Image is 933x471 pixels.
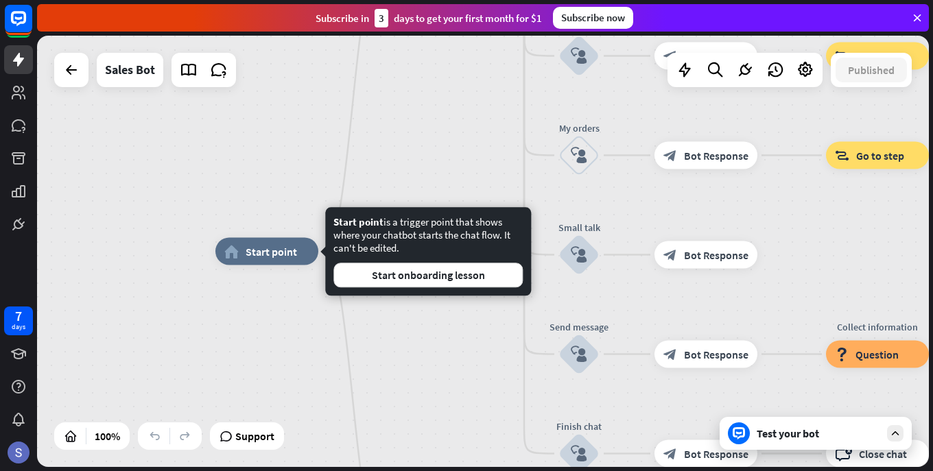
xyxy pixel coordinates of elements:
[571,346,587,363] i: block_user_input
[835,348,849,361] i: block_question
[859,447,907,461] span: Close chat
[105,53,155,87] div: Sales Bot
[538,121,620,135] div: My orders
[571,446,587,462] i: block_user_input
[15,310,22,322] div: 7
[684,149,748,162] span: Bot Response
[663,348,677,361] i: block_bot_response
[835,49,849,63] i: block_goto
[246,245,297,258] span: Start point
[375,9,388,27] div: 3
[235,425,274,447] span: Support
[571,48,587,64] i: block_user_input
[684,348,748,361] span: Bot Response
[571,247,587,263] i: block_user_input
[663,447,677,461] i: block_bot_response
[11,5,52,47] button: Open LiveChat chat widget
[333,215,383,228] span: Start point
[757,426,880,440] div: Test your bot
[224,245,239,258] i: home_2
[684,49,748,63] span: Bot Response
[316,9,542,27] div: Subscribe in days to get your first month for $1
[835,149,849,162] i: block_goto
[333,215,523,287] div: is a trigger point that shows where your chatbot starts the chat flow. It can't be edited.
[684,447,748,461] span: Bot Response
[663,248,677,262] i: block_bot_response
[538,320,620,334] div: Send message
[836,58,907,82] button: Published
[684,248,748,262] span: Bot Response
[538,221,620,234] div: Small talk
[4,306,33,335] a: 7 days
[553,7,633,29] div: Subscribe now
[663,149,677,162] i: block_bot_response
[663,49,677,63] i: block_bot_response
[856,49,904,63] span: Go to step
[571,147,587,164] i: block_user_input
[855,348,899,361] span: Question
[856,149,904,162] span: Go to step
[333,263,523,287] button: Start onboarding lesson
[12,322,25,332] div: days
[835,447,852,461] i: block_close_chat
[91,425,124,447] div: 100%
[538,420,620,433] div: Finish chat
